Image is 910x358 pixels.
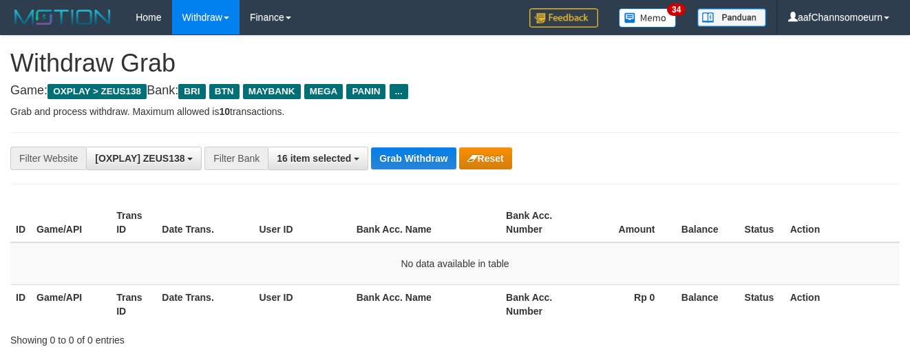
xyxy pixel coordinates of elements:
[390,84,408,99] span: ...
[739,284,785,324] th: Status
[95,153,184,164] span: [OXPLAY] ZEUS138
[178,84,205,99] span: BRI
[31,203,111,242] th: Game/API
[459,147,512,169] button: Reset
[10,328,369,347] div: Showing 0 to 0 of 0 entries
[500,203,580,242] th: Bank Acc. Number
[86,147,202,170] button: [OXPLAY] ZEUS138
[580,284,675,324] th: Rp 0
[111,284,156,324] th: Trans ID
[785,203,900,242] th: Action
[667,3,686,16] span: 34
[304,84,343,99] span: MEGA
[111,203,156,242] th: Trans ID
[268,147,368,170] button: 16 item selected
[277,153,351,164] span: 16 item selected
[10,50,900,77] h1: Withdraw Grab
[785,284,900,324] th: Action
[156,284,253,324] th: Date Trans.
[351,203,500,242] th: Bank Acc. Name
[156,203,253,242] th: Date Trans.
[351,284,500,324] th: Bank Acc. Name
[254,203,351,242] th: User ID
[675,203,739,242] th: Balance
[675,284,739,324] th: Balance
[346,84,385,99] span: PANIN
[254,284,351,324] th: User ID
[529,8,598,28] img: Feedback.jpg
[243,84,301,99] span: MAYBANK
[10,284,31,324] th: ID
[10,203,31,242] th: ID
[47,84,147,99] span: OXPLAY > ZEUS138
[500,284,580,324] th: Bank Acc. Number
[10,84,900,98] h4: Game: Bank:
[697,8,766,27] img: panduan.png
[580,203,675,242] th: Amount
[10,105,900,118] p: Grab and process withdraw. Maximum allowed is transactions.
[31,284,111,324] th: Game/API
[10,242,900,285] td: No data available in table
[204,147,268,170] div: Filter Bank
[10,7,115,28] img: MOTION_logo.png
[209,84,240,99] span: BTN
[619,8,677,28] img: Button%20Memo.svg
[371,147,456,169] button: Grab Withdraw
[219,106,230,117] strong: 10
[739,203,785,242] th: Status
[10,147,86,170] div: Filter Website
